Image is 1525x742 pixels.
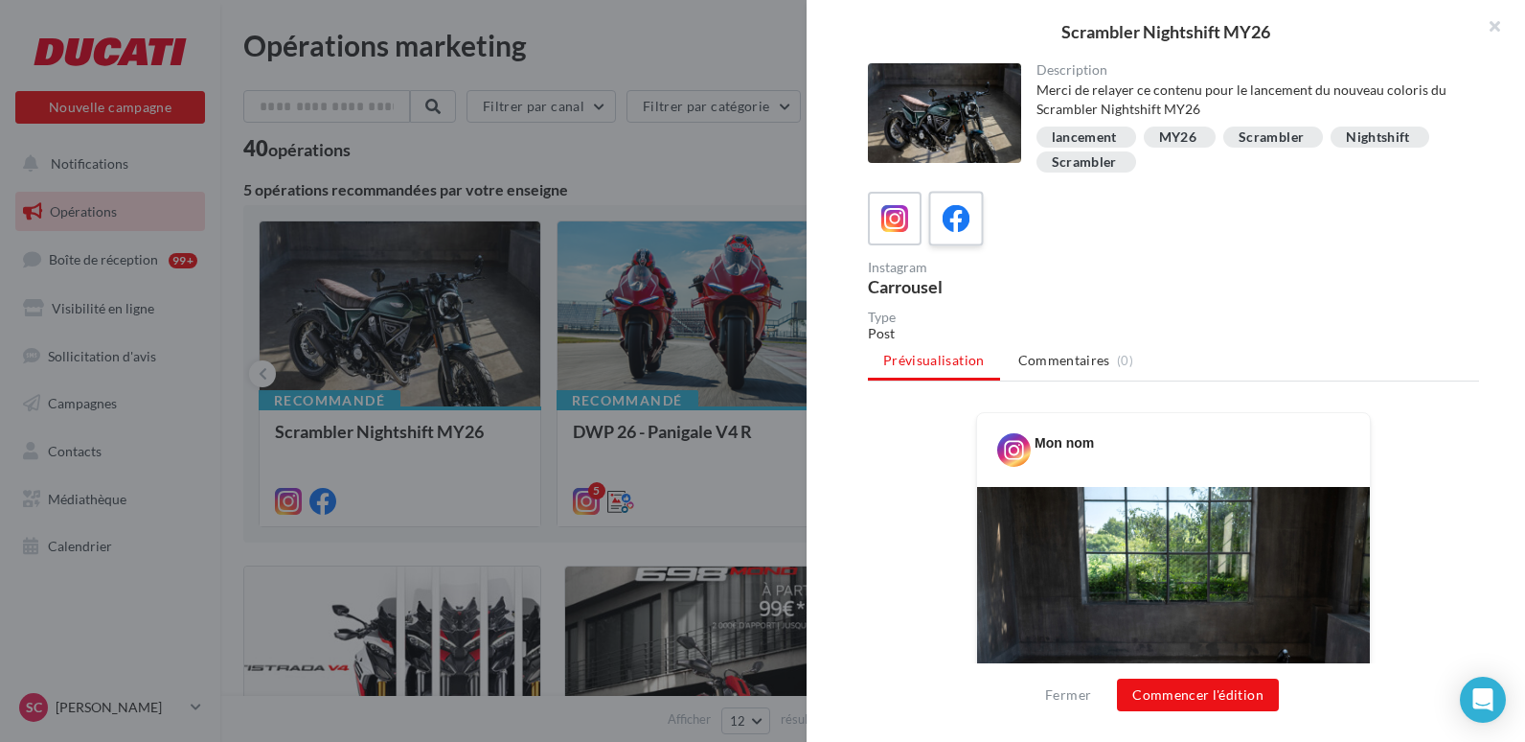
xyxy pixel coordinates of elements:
div: Scrambler Nightshift MY26 [837,23,1494,40]
div: Scrambler [1239,130,1304,145]
div: Post [868,324,1479,343]
button: Fermer [1037,684,1099,707]
div: lancement [1052,130,1117,145]
div: Open Intercom Messenger [1460,677,1506,723]
span: (0) [1117,353,1133,368]
div: Type [868,311,1479,324]
div: MY26 [1159,130,1196,145]
span: Commentaires [1018,351,1110,370]
div: Carrousel [868,278,1166,295]
button: Commencer l'édition [1117,679,1279,711]
div: Description [1036,63,1465,77]
div: Scrambler [1052,155,1117,170]
div: Nightshift [1346,130,1410,145]
div: Instagram [868,261,1166,274]
div: Mon nom [1035,433,1094,452]
div: Merci de relayer ce contenu pour le lancement du nouveau coloris du Scrambler Nightshift MY26 [1036,81,1465,119]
